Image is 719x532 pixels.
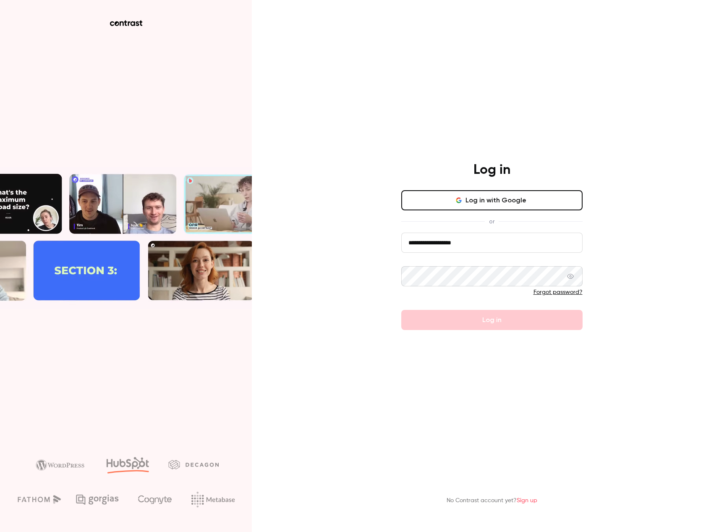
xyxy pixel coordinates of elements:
h4: Log in [473,162,510,178]
p: No Contrast account yet? [447,496,537,505]
a: Sign up [517,498,537,503]
button: Log in with Google [401,190,583,210]
img: decagon [168,460,219,469]
a: Forgot password? [533,289,583,295]
span: or [485,217,499,226]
